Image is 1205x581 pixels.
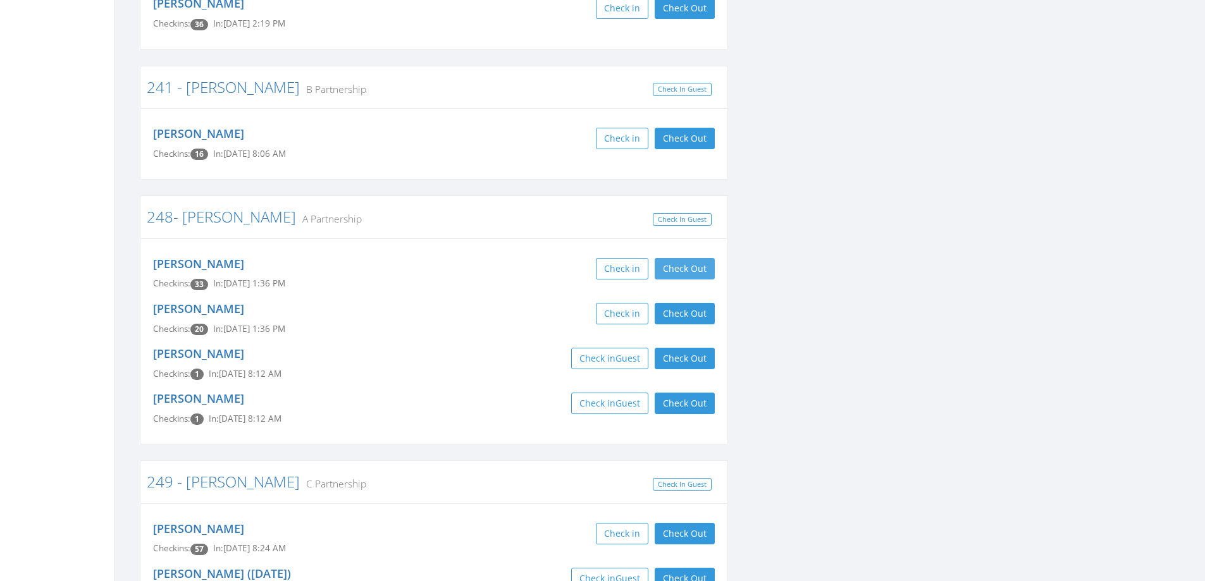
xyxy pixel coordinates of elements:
[153,346,244,361] a: [PERSON_NAME]
[655,303,715,324] button: Check Out
[153,148,190,159] span: Checkins:
[153,368,190,379] span: Checkins:
[213,18,285,29] span: In: [DATE] 2:19 PM
[596,303,648,324] button: Check in
[213,542,286,554] span: In: [DATE] 8:24 AM
[153,323,190,334] span: Checkins:
[615,397,640,409] span: Guest
[190,544,208,555] span: Checkin count
[147,471,300,492] a: 249 - [PERSON_NAME]
[147,206,296,227] a: 248- [PERSON_NAME]
[653,83,712,96] a: Check In Guest
[209,368,281,379] span: In: [DATE] 8:12 AM
[655,258,715,279] button: Check Out
[153,391,244,406] a: [PERSON_NAME]
[153,301,244,316] a: [PERSON_NAME]
[655,348,715,369] button: Check Out
[653,213,712,226] a: Check In Guest
[190,149,208,160] span: Checkin count
[153,278,190,289] span: Checkins:
[300,82,366,96] small: B Partnership
[153,256,244,271] a: [PERSON_NAME]
[153,126,244,141] a: [PERSON_NAME]
[596,258,648,279] button: Check in
[571,393,648,414] button: Check inGuest
[596,128,648,149] button: Check in
[213,148,286,159] span: In: [DATE] 8:06 AM
[213,278,285,289] span: In: [DATE] 1:36 PM
[190,324,208,335] span: Checkin count
[190,19,208,30] span: Checkin count
[209,413,281,424] span: In: [DATE] 8:12 AM
[655,523,715,544] button: Check Out
[147,76,300,97] a: 241 - [PERSON_NAME]
[655,393,715,414] button: Check Out
[153,413,190,424] span: Checkins:
[153,18,190,29] span: Checkins:
[296,212,362,226] small: A Partnership
[655,128,715,149] button: Check Out
[153,542,190,554] span: Checkins:
[653,478,712,491] a: Check In Guest
[213,323,285,334] span: In: [DATE] 1:36 PM
[190,413,204,425] span: Checkin count
[190,279,208,290] span: Checkin count
[615,352,640,364] span: Guest
[190,369,204,380] span: Checkin count
[596,523,648,544] button: Check in
[300,477,366,491] small: C Partnership
[153,521,244,536] a: [PERSON_NAME]
[571,348,648,369] button: Check inGuest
